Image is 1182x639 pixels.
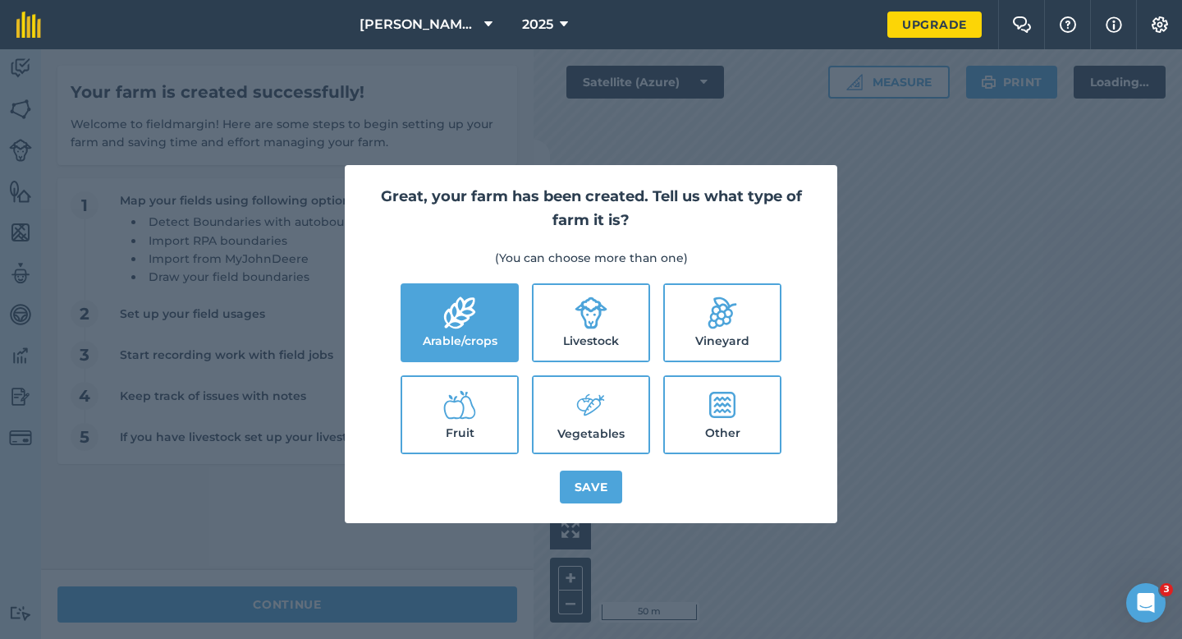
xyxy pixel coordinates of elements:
[1160,583,1173,596] span: 3
[1012,16,1032,33] img: Two speech bubbles overlapping with the left bubble in the forefront
[364,249,818,267] p: (You can choose more than one)
[16,11,41,38] img: fieldmargin Logo
[534,377,648,453] label: Vegetables
[1150,16,1170,33] img: A cog icon
[534,285,648,361] label: Livestock
[665,377,780,453] label: Other
[1106,15,1122,34] img: svg+xml;base64,PHN2ZyB4bWxucz0iaHR0cDovL3d3dy53My5vcmcvMjAwMC9zdmciIHdpZHRoPSIxNyIgaGVpZ2h0PSIxNy...
[665,285,780,361] label: Vineyard
[402,285,517,361] label: Arable/crops
[360,15,478,34] span: [PERSON_NAME] & Sons
[402,377,517,453] label: Fruit
[364,185,818,232] h2: Great, your farm has been created. Tell us what type of farm it is?
[522,15,553,34] span: 2025
[1058,16,1078,33] img: A question mark icon
[560,471,623,503] button: Save
[887,11,982,38] a: Upgrade
[1126,583,1166,623] iframe: Intercom live chat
